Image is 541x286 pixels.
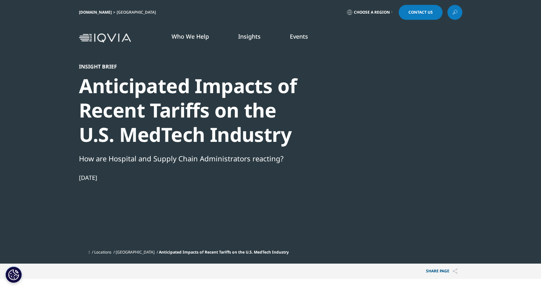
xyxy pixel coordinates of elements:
button: Cookies Settings [6,267,22,283]
a: Contact Us [399,5,443,20]
div: Insight Brief [79,63,302,70]
a: Insights [238,32,261,40]
div: How are Hospital and Supply Chain Administrators reacting? [79,153,302,164]
a: Who We Help [172,32,209,40]
p: Share PAGE [421,264,462,279]
a: Events [290,32,308,40]
div: [GEOGRAPHIC_DATA] [117,10,159,15]
a: [DOMAIN_NAME] [79,9,112,15]
a: [GEOGRAPHIC_DATA] [116,249,155,255]
div: Anticipated Impacts of Recent Tariffs on the U.S. MedTech Industry [79,74,302,147]
span: Anticipated Impacts of Recent Tariffs on the U.S. MedTech Industry [159,249,289,255]
div: [DATE] [79,174,302,181]
nav: Primary [134,23,462,53]
img: Share PAGE [453,268,457,274]
a: Locations [94,249,111,255]
button: Share PAGEShare PAGE [421,264,462,279]
span: Contact Us [408,10,433,14]
img: IQVIA Healthcare Information Technology and Pharma Clinical Research Company [79,33,131,43]
span: Choose a Region [354,10,390,15]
